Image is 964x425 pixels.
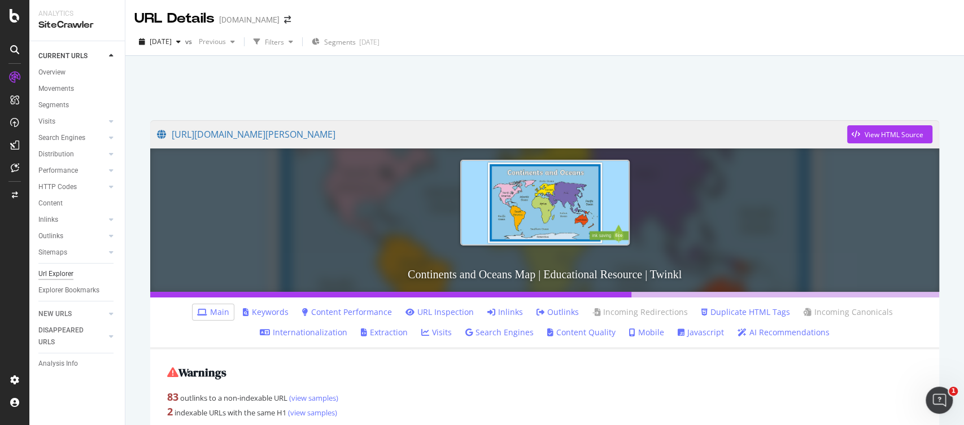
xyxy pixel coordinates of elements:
div: arrow-right-arrow-left [284,16,291,24]
div: View HTML Source [865,130,923,139]
a: Keywords [243,306,289,318]
div: Search Engines [38,132,85,144]
span: 2025 Aug. 29th [150,37,172,46]
a: Inlinks [487,306,523,318]
div: Performance [38,165,78,177]
a: Duplicate HTML Tags [701,306,790,318]
a: NEW URLS [38,308,106,320]
a: Javascript [678,327,724,338]
span: 1 [949,387,958,396]
a: CURRENT URLS [38,50,106,62]
div: Inlinks [38,214,58,226]
img: Continents and Oceans Map | Educational Resource | Twinkl [460,160,630,246]
a: Outlinks [536,306,579,318]
div: Analysis Info [38,358,78,370]
a: Movements [38,83,117,95]
div: Visits [38,116,55,128]
button: Previous [194,33,239,51]
span: Segments [324,37,356,47]
a: Incoming Canonicals [804,306,893,318]
div: Outlinks [38,230,63,242]
a: Explorer Bookmarks [38,284,117,296]
div: Overview [38,67,66,78]
div: SiteCrawler [38,19,116,32]
h2: Warnings [167,366,922,379]
h3: Continents and Oceans Map | Educational Resource | Twinkl [150,257,939,292]
div: CURRENT URLS [38,50,88,62]
a: [URL][DOMAIN_NAME][PERSON_NAME] [157,120,847,148]
a: Search Engines [38,132,106,144]
a: AI Recommendations [738,327,830,338]
a: Visits [38,116,106,128]
div: Distribution [38,148,74,160]
a: Content [38,198,117,209]
a: HTTP Codes [38,181,106,193]
div: NEW URLS [38,308,72,320]
a: Sitemaps [38,247,106,258]
a: Distribution [38,148,106,160]
a: URL Inspection [405,306,474,318]
a: (view samples) [286,408,337,418]
a: Overview [38,67,117,78]
a: Extraction [361,327,408,338]
strong: 2 [167,405,173,418]
button: Filters [249,33,298,51]
button: Segments[DATE] [307,33,384,51]
div: Content [38,198,63,209]
a: Content Quality [547,327,616,338]
div: Url Explorer [38,268,73,280]
a: Internationalization [260,327,347,338]
div: Explorer Bookmarks [38,284,99,296]
a: Url Explorer [38,268,117,280]
a: Segments [38,99,117,111]
div: URL Details [134,9,215,28]
div: [DATE] [359,37,380,47]
a: Main [197,306,229,318]
a: Mobile [629,327,664,338]
a: Content Performance [302,306,392,318]
button: View HTML Source [847,125,932,143]
div: [DOMAIN_NAME] [219,14,280,25]
button: [DATE] [134,33,185,51]
a: (view samples) [287,393,338,403]
span: vs [185,37,194,46]
a: DISAPPEARED URLS [38,325,106,348]
a: Incoming Redirections [592,306,688,318]
div: Sitemaps [38,247,67,258]
strong: 83 [167,390,178,404]
div: Segments [38,99,69,111]
div: outlinks to a non-indexable URL [167,390,922,405]
span: Previous [194,37,226,46]
a: Visits [421,327,452,338]
div: DISAPPEARED URLS [38,325,95,348]
a: Performance [38,165,106,177]
a: Analysis Info [38,358,117,370]
a: Outlinks [38,230,106,242]
div: Filters [265,37,284,47]
div: indexable URLs with the same H1 [167,405,922,419]
div: HTTP Codes [38,181,77,193]
div: Movements [38,83,74,95]
a: Inlinks [38,214,106,226]
iframe: Intercom live chat [926,387,953,414]
div: Analytics [38,9,116,19]
a: Search Engines [465,327,534,338]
